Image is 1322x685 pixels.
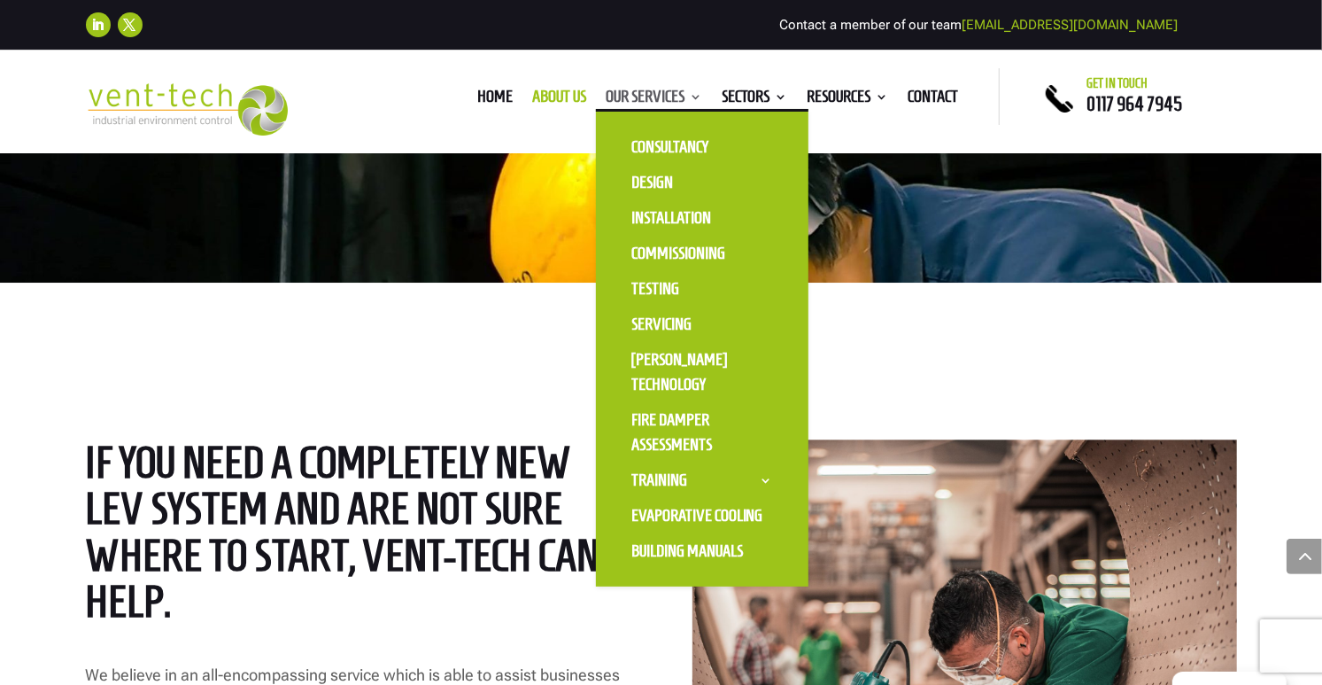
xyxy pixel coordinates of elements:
[1087,93,1183,114] a: 0117 964 7945
[118,12,143,37] a: Follow on X
[606,90,702,110] a: Our Services
[86,12,111,37] a: Follow on LinkedIn
[614,463,791,498] a: Training
[86,83,289,136] img: 2023-09-27T08_35_16.549ZVENT-TECH---Clear-background
[614,307,791,342] a: Servicing
[908,90,959,110] a: Contact
[808,90,889,110] a: Resources
[963,17,1179,33] a: [EMAIL_ADDRESS][DOMAIN_NAME]
[614,271,791,307] a: Testing
[614,129,791,165] a: Consultancy
[614,533,791,569] a: Building Manuals
[614,498,791,533] a: Evaporative Cooling
[780,17,1179,33] span: Contact a member of our team
[614,402,791,463] a: Fire Damper Assessments
[477,90,513,110] a: Home
[1087,76,1148,90] span: Get in touch
[722,90,788,110] a: Sectors
[614,342,791,402] a: [PERSON_NAME] Technology
[86,438,600,627] span: If you need a completely new LEV system and are not sure where to start, Vent-Tech can help.
[614,200,791,236] a: Installation
[614,165,791,200] a: Design
[614,236,791,271] a: Commissioning
[532,90,586,110] a: About us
